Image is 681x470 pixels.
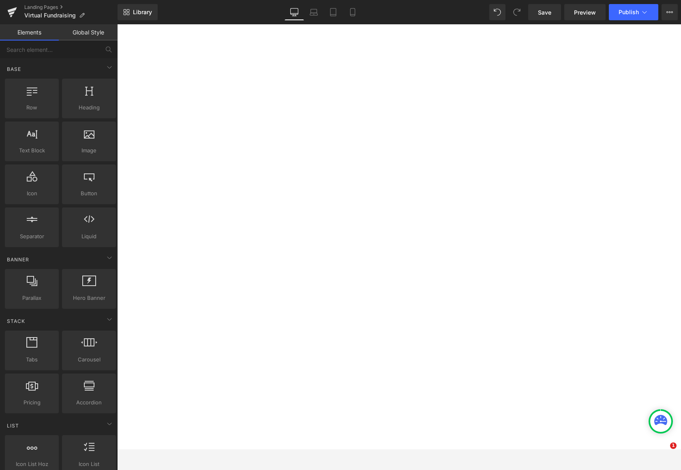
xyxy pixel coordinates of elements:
[64,146,113,155] span: Image
[64,398,113,407] span: Accordion
[564,4,606,20] a: Preview
[7,232,56,241] span: Separator
[24,4,118,11] a: Landing Pages
[304,4,323,20] a: Laptop
[6,317,26,325] span: Stack
[489,4,505,20] button: Undo
[7,355,56,364] span: Tabs
[64,103,113,112] span: Heading
[59,24,118,41] a: Global Style
[118,4,158,20] a: New Library
[7,189,56,198] span: Icon
[323,4,343,20] a: Tablet
[619,9,639,15] span: Publish
[6,422,20,429] span: List
[133,9,152,16] span: Library
[64,189,113,198] span: Button
[285,4,304,20] a: Desktop
[64,460,113,468] span: Icon List
[7,294,56,302] span: Parallax
[343,4,362,20] a: Mobile
[7,460,56,468] span: Icon List Hoz
[7,103,56,112] span: Row
[7,398,56,407] span: Pricing
[24,12,76,19] span: Virtual Fundraising
[653,442,673,462] iframe: Intercom live chat
[7,146,56,155] span: Text Block
[6,256,30,263] span: Banner
[509,4,525,20] button: Redo
[64,232,113,241] span: Liquid
[538,8,551,17] span: Save
[6,65,22,73] span: Base
[670,442,677,449] span: 1
[64,294,113,302] span: Hero Banner
[574,8,596,17] span: Preview
[64,355,113,364] span: Carousel
[662,4,678,20] button: More
[609,4,658,20] button: Publish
